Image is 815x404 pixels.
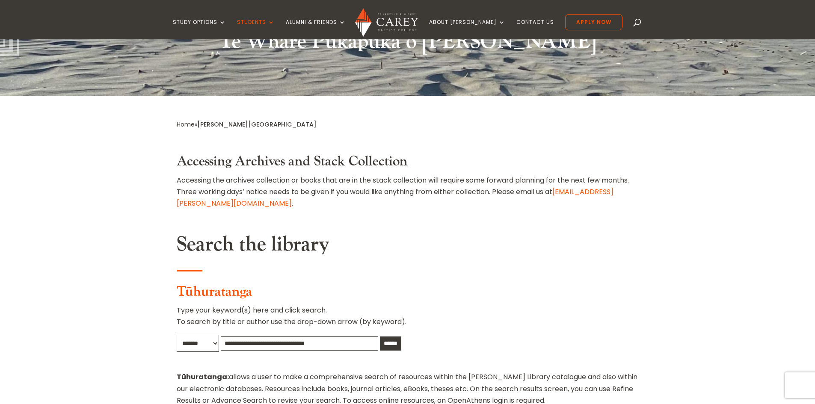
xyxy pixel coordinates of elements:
[516,19,554,39] a: Contact Us
[177,174,639,209] p: Accessing the archives collection or books that are in the stack collection will require some for...
[286,19,346,39] a: Alumni & Friends
[355,8,418,37] img: Carey Baptist College
[177,120,195,129] a: Home
[177,153,639,174] h3: Accessing Archives and Stack Collection
[197,120,317,129] span: [PERSON_NAME][GEOGRAPHIC_DATA]
[177,304,639,334] p: Type your keyword(s) here and click search. To search by title or author use the drop-down arrow ...
[177,232,639,261] h2: Search the library
[177,29,639,59] h2: Te Whare Pukapuka o [PERSON_NAME]
[565,14,622,30] a: Apply Now
[429,19,505,39] a: About [PERSON_NAME]
[177,372,229,382] strong: Tūhuratanga:
[177,284,639,304] h3: Tūhuratanga
[173,19,226,39] a: Study Options
[237,19,275,39] a: Students
[177,120,317,129] span: »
